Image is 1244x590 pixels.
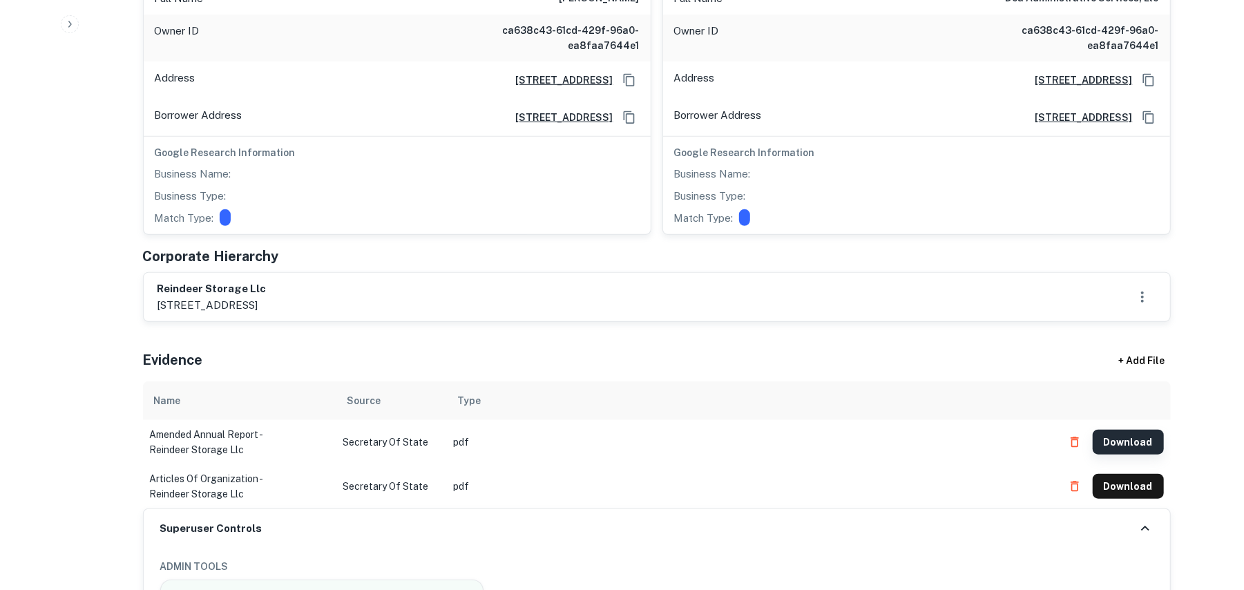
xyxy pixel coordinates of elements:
h6: Superuser Controls [160,521,262,537]
p: Match Type: [155,210,214,227]
button: Delete file [1062,431,1087,453]
button: Download [1093,430,1164,455]
button: Copy Address [619,70,640,91]
p: [STREET_ADDRESS] [157,297,267,314]
button: Delete file [1062,475,1087,497]
h6: ADMIN TOOLS [160,559,1154,574]
p: Owner ID [155,23,200,53]
button: Copy Address [1138,107,1159,128]
a: [STREET_ADDRESS] [1024,73,1133,88]
a: [STREET_ADDRESS] [1024,110,1133,125]
p: Business Name: [674,166,751,182]
div: Type [458,392,481,409]
td: Secretary of State [336,420,447,464]
p: Borrower Address [155,107,242,128]
th: Type [447,381,1055,420]
td: articles of organization - reindeer storage llc [143,464,336,508]
h6: ca638c43-61cd-429f-96a0-ea8faa7644e1 [993,23,1159,53]
div: Source [347,392,381,409]
div: Name [154,392,181,409]
p: Borrower Address [674,107,762,128]
p: Address [155,70,195,91]
button: Copy Address [619,107,640,128]
button: Copy Address [1138,70,1159,91]
h5: Corporate Hierarchy [143,246,279,267]
p: Match Type: [674,210,734,227]
p: Business Name: [155,166,231,182]
h6: Google Research Information [155,145,640,160]
a: [STREET_ADDRESS] [505,110,613,125]
p: Business Type: [674,188,746,204]
h5: Evidence [143,350,203,370]
td: pdf [447,420,1055,464]
p: Owner ID [674,23,719,53]
h6: ca638c43-61cd-429f-96a0-ea8faa7644e1 [474,23,640,53]
p: Address [674,70,715,91]
iframe: Chat Widget [1175,479,1244,546]
button: Download [1093,474,1164,499]
p: Business Type: [155,188,227,204]
td: Secretary of State [336,464,447,508]
td: amended annual report - reindeer storage llc [143,420,336,464]
a: [STREET_ADDRESS] [505,73,613,88]
h6: Google Research Information [674,145,1159,160]
div: scrollable content [143,381,1171,508]
div: + Add File [1093,348,1190,373]
h6: reindeer storage llc [157,281,267,297]
th: Source [336,381,447,420]
th: Name [143,381,336,420]
td: pdf [447,464,1055,508]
